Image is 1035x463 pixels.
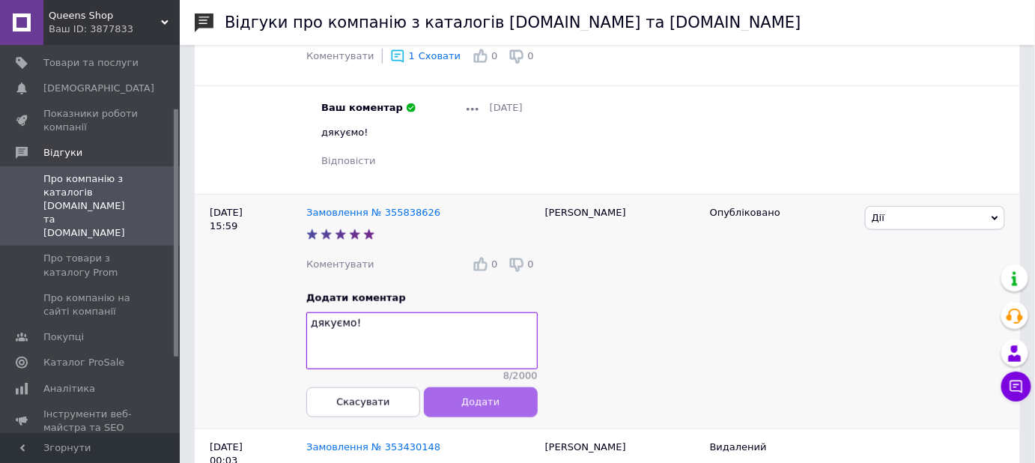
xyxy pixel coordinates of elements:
[306,312,538,369] textarea: дякуємо!
[43,330,84,344] span: Покупці
[419,50,461,61] span: Сховати
[306,292,406,303] span: Додати коментар
[528,50,534,61] span: 0
[225,13,801,31] h1: Відгуки про компанію з каталогів [DOMAIN_NAME] та [DOMAIN_NAME]
[336,396,389,408] span: Скасувати
[321,154,375,168] div: Відповісти
[43,82,154,95] span: [DEMOGRAPHIC_DATA]
[321,155,375,166] span: Відповісти
[43,382,95,396] span: Аналітика
[503,370,538,384] span: 8 / 2000
[491,258,497,270] span: 0
[424,387,538,417] button: Додати
[43,291,139,318] span: Про компанію на сайті компанії
[43,252,139,279] span: Про товари з каталогу Prom
[306,387,420,417] button: Скасувати
[49,22,180,36] div: Ваш ID: 3877833
[490,101,523,115] span: [DATE]
[43,408,139,435] span: Інструменти веб-майстра та SEO
[390,49,461,64] div: 1Сховати
[872,212,884,223] span: Дії
[491,50,497,61] span: 0
[321,101,403,115] span: Ваш коментар
[306,258,374,270] span: Коментувати
[1001,372,1031,402] button: Чат з покупцем
[409,50,415,61] span: 1
[49,9,161,22] span: Queens Shop
[461,396,500,408] span: Додати
[43,172,139,240] span: Про компанію з каталогів [DOMAIN_NAME] та [DOMAIN_NAME]
[43,146,82,160] span: Відгуки
[321,127,368,138] span: дякуємо!
[306,49,374,63] div: Коментувати
[306,258,374,271] div: Коментувати
[710,441,854,454] div: Видалений
[528,258,534,270] span: 0
[43,56,139,70] span: Товари та послуги
[306,207,440,218] a: Замовлення № 355838626
[306,441,440,453] a: Замовлення № 353430148
[306,50,374,61] span: Коментувати
[195,195,306,429] div: [DATE] 15:59
[43,356,124,369] span: Каталог ProSale
[710,206,854,220] div: Опубліковано
[538,195,702,429] div: [PERSON_NAME]
[43,107,139,134] span: Показники роботи компанії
